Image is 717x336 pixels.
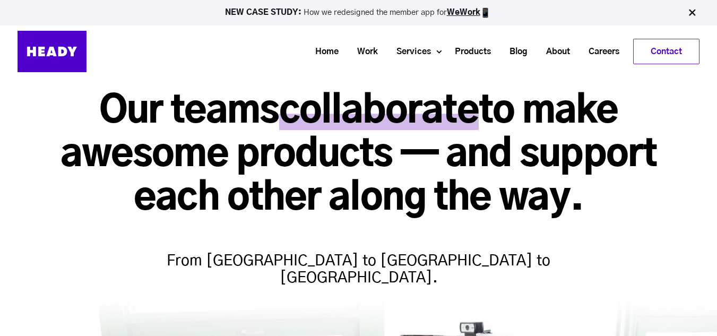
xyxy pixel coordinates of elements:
a: Home [302,42,344,62]
a: Blog [496,42,533,62]
h4: From [GEOGRAPHIC_DATA] to [GEOGRAPHIC_DATA] to [GEOGRAPHIC_DATA]. [152,231,566,287]
p: How we redesigned the member app for [5,7,712,18]
a: Work [344,42,383,62]
img: app emoji [480,7,491,18]
span: collaborate [279,93,479,130]
a: Careers [575,42,625,62]
strong: NEW CASE STUDY: [225,8,304,16]
img: Heady_Logo_Web-01 (1) [18,31,87,72]
div: Navigation Menu [97,39,699,64]
a: About [533,42,575,62]
a: Products [442,42,496,62]
a: WeWork [447,8,480,16]
a: Contact [634,39,699,64]
img: Close Bar [687,7,697,18]
a: Services [383,42,436,62]
h1: Our teams to make awesome products — and support each other along the way. [18,90,699,221]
